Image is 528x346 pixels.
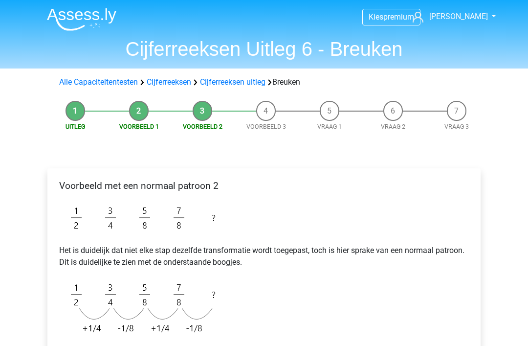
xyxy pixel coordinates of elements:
a: Kiespremium [363,10,420,23]
a: Alle Capaciteitentesten [59,77,138,87]
a: Voorbeeld 3 [246,123,286,130]
a: [PERSON_NAME] [409,11,489,23]
div: Breuken [55,76,473,88]
a: Vraag 3 [444,123,469,130]
span: [PERSON_NAME] [429,12,488,21]
a: Voorbeeld 1 [119,123,159,130]
a: Cijferreeksen uitleg [200,77,265,87]
a: Uitleg [66,123,85,130]
a: Vraag 1 [317,123,342,130]
h4: Voorbeeld met een normaal patroon 2 [59,180,469,191]
span: Kies [369,12,383,22]
h1: Cijferreeksen Uitleg 6 - Breuken [39,37,489,61]
span: premium [383,12,414,22]
p: Het is duidelijk dat niet elke stap dezelfde transformatie wordt toegepast, toch is hier sprake v... [59,245,469,268]
a: Cijferreeksen [147,77,191,87]
img: Fractions_example_2.png [59,199,231,237]
a: Vraag 2 [381,123,405,130]
img: Assessly [47,8,116,31]
img: Fractions_example_2_1.png [59,276,231,340]
a: Voorbeeld 2 [183,123,222,130]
